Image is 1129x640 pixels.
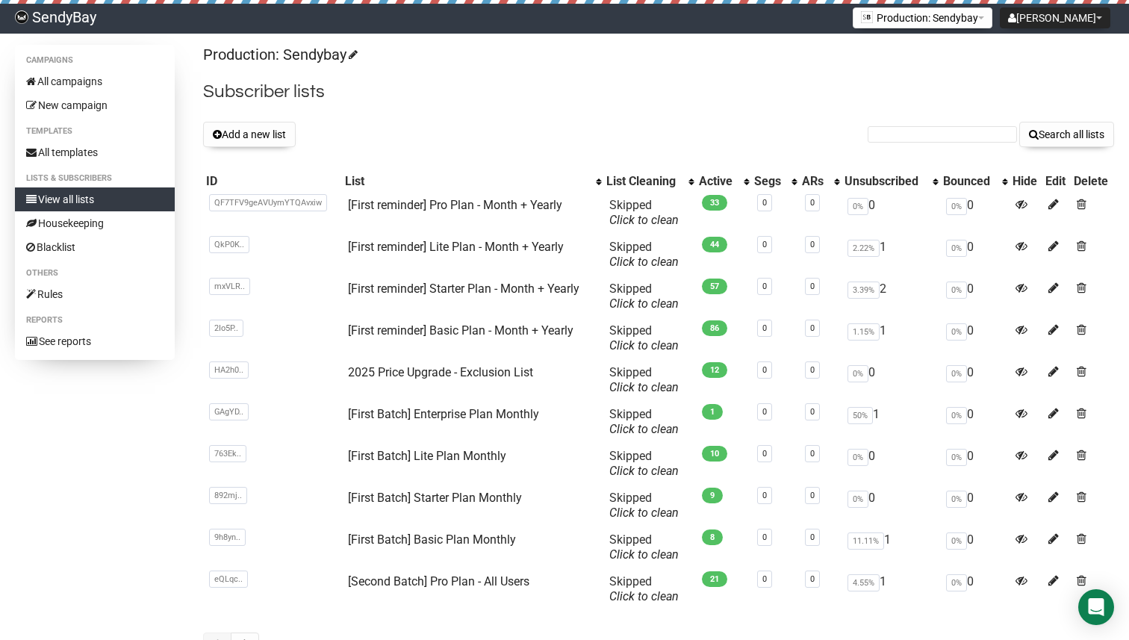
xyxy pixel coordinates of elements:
[702,320,727,336] span: 86
[810,198,815,208] a: 0
[209,194,327,211] span: QF7TFV9geAVUymYTQAvxiw
[762,198,767,208] a: 0
[946,323,967,341] span: 0%
[847,240,880,257] span: 2.22%
[702,404,723,420] span: 1
[762,407,767,417] a: 0
[609,547,679,562] a: Click to clean
[1078,589,1114,625] div: Open Intercom Messenger
[842,485,940,526] td: 0
[847,491,868,508] span: 0%
[348,491,522,505] a: [First Batch] Starter Plan Monthly
[845,174,925,189] div: Unsubscribed
[702,571,727,587] span: 21
[606,174,681,189] div: List Cleaning
[348,365,533,379] a: 2025 Price Upgrade - Exclusion List
[702,446,727,462] span: 10
[203,78,1114,105] h2: Subscriber lists
[15,329,175,353] a: See reports
[609,407,679,436] span: Skipped
[209,529,246,546] span: 9h8yn..
[209,571,248,588] span: eQLqc..
[847,323,880,341] span: 1.15%
[1045,174,1068,189] div: Edit
[348,282,579,296] a: [First reminder] Starter Plan - Month + Yearly
[810,240,815,249] a: 0
[847,532,884,550] span: 11.11%
[810,282,815,291] a: 0
[810,532,815,542] a: 0
[209,445,246,462] span: 763Ek..
[15,311,175,329] li: Reports
[1019,122,1114,147] button: Search all lists
[209,278,250,295] span: mxVLR..
[1074,174,1111,189] div: Delete
[209,403,249,420] span: GAgYD..
[609,491,679,520] span: Skipped
[603,171,696,192] th: List Cleaning: No sort applied, activate to apply an ascending sort
[940,276,1010,317] td: 0
[940,485,1010,526] td: 0
[609,449,679,478] span: Skipped
[15,52,175,69] li: Campaigns
[209,236,249,253] span: QkP0K..
[940,171,1010,192] th: Bounced: No sort applied, activate to apply an ascending sort
[702,237,727,252] span: 44
[203,46,355,63] a: Production: Sendybay
[762,574,767,584] a: 0
[842,568,940,610] td: 1
[702,529,723,545] span: 8
[348,240,564,254] a: [First reminder] Lite Plan - Month + Yearly
[609,464,679,478] a: Click to clean
[15,187,175,211] a: View all lists
[609,532,679,562] span: Skipped
[609,380,679,394] a: Click to clean
[609,282,679,311] span: Skipped
[940,443,1010,485] td: 0
[609,240,679,269] span: Skipped
[702,195,727,211] span: 33
[940,234,1010,276] td: 0
[842,526,940,568] td: 1
[15,170,175,187] li: Lists & subscribers
[609,296,679,311] a: Click to clean
[946,449,967,466] span: 0%
[762,323,767,333] a: 0
[203,171,343,192] th: ID: No sort applied, sorting is disabled
[15,122,175,140] li: Templates
[348,574,529,588] a: [Second Batch] Pro Plan - All Users
[847,282,880,299] span: 3.39%
[847,198,868,215] span: 0%
[15,69,175,93] a: All campaigns
[15,93,175,117] a: New campaign
[810,407,815,417] a: 0
[609,198,679,227] span: Skipped
[762,491,767,500] a: 0
[15,140,175,164] a: All templates
[940,526,1010,568] td: 0
[810,323,815,333] a: 0
[609,255,679,269] a: Click to clean
[762,532,767,542] a: 0
[15,235,175,259] a: Blacklist
[609,506,679,520] a: Click to clean
[762,365,767,375] a: 0
[842,234,940,276] td: 1
[847,365,868,382] span: 0%
[206,174,340,189] div: ID
[847,574,880,591] span: 4.55%
[702,279,727,294] span: 57
[861,11,873,23] img: favicons
[940,401,1010,443] td: 0
[842,276,940,317] td: 2
[940,359,1010,401] td: 0
[209,487,247,504] span: 892mj..
[609,574,679,603] span: Skipped
[609,213,679,227] a: Click to clean
[15,282,175,306] a: Rules
[348,449,506,463] a: [First Batch] Lite Plan Monthly
[946,282,967,299] span: 0%
[609,323,679,352] span: Skipped
[842,359,940,401] td: 0
[702,362,727,378] span: 12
